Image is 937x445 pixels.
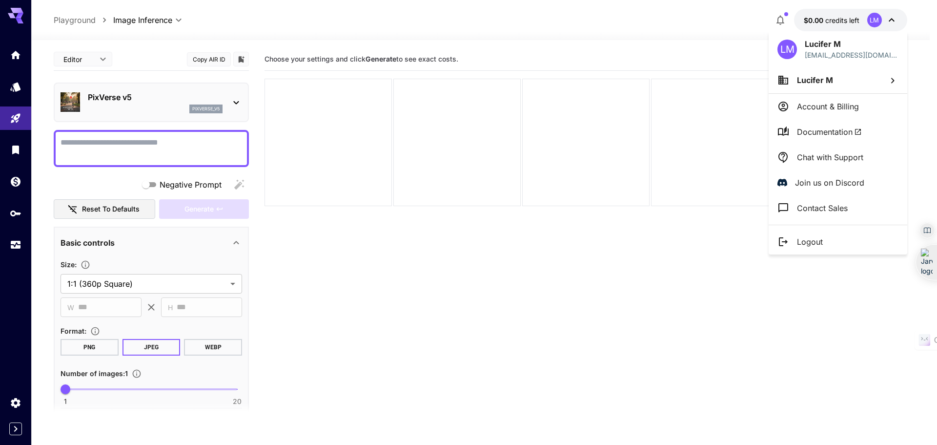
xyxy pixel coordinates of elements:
span: Lucifer M [797,75,833,85]
div: LM [777,40,797,59]
p: Chat with Support [797,151,863,163]
button: Lucifer M [769,67,907,93]
p: Logout [797,236,823,248]
p: Account & Billing [797,101,859,112]
p: Contact Sales [797,202,848,214]
p: Join us on Discord [795,177,864,189]
span: Documentation [797,126,862,138]
div: parishsingla105@gmail.com [805,50,898,60]
p: Lucifer M [805,38,898,50]
p: [EMAIL_ADDRESS][DOMAIN_NAME] [805,50,898,60]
